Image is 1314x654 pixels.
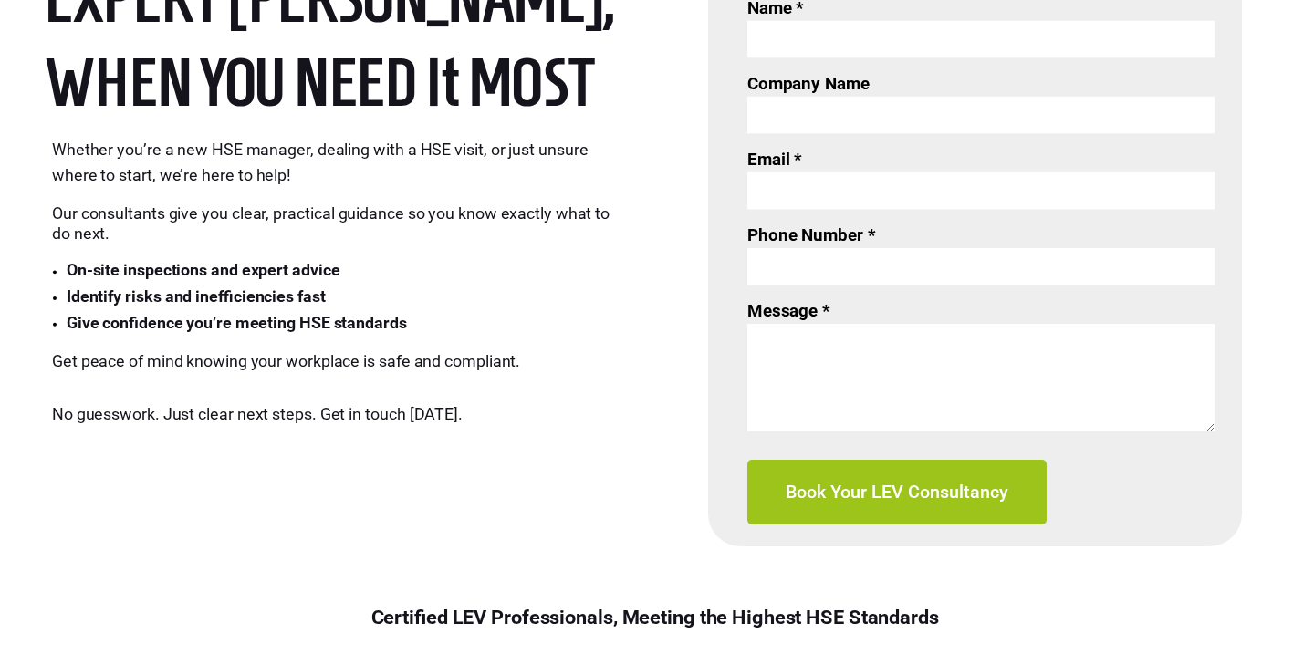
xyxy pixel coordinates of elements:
[747,482,1046,503] span: Book Your LEV Consultancy
[52,352,520,423] span: Get peace of mind knowing your workplace is safe and compliant. No guesswork. Just clear next ste...
[67,313,407,332] strong: Give confidence you’re meeting HSE standards
[67,286,326,306] strong: Identify risks and inefficiencies fast
[747,224,875,245] span: Phone Number *
[747,300,830,321] span: Message *
[52,140,588,184] span: Whether you’re a new HSE manager, dealing with a HSE visit, or just unsure where to start, we’re ...
[371,606,939,628] strong: Certified LEV Professionals, Meeting the Highest HSE Standards
[45,47,594,118] strong: WHEN YOU NEED It MOST
[67,261,340,280] strong: On-site inspections and expert advice
[747,73,870,94] span: Company Name
[747,149,802,170] span: Email *
[747,460,1046,524] button: Book Your LEV Consultancy
[52,203,610,243] span: Our consultants give you clear, practical guidance so you know exactly what to do next.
